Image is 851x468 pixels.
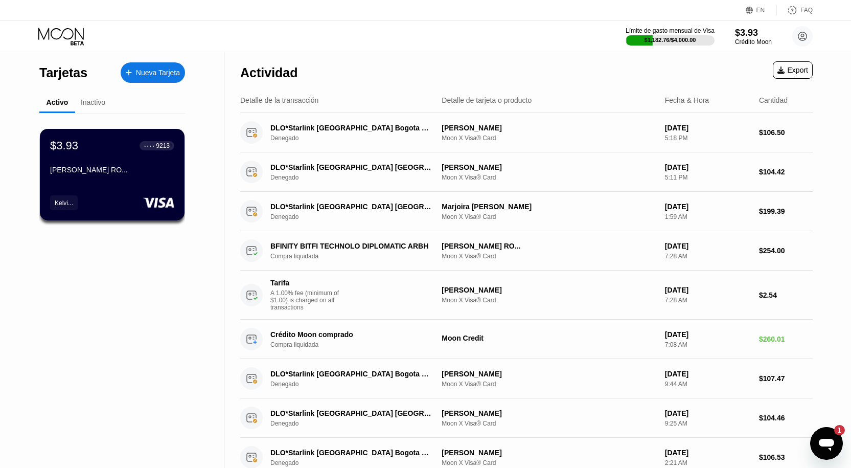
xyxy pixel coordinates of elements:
div: $107.47 [759,374,813,383]
div: Moon Credit [442,334,656,342]
div: $106.50 [759,128,813,137]
div: $199.39 [759,207,813,215]
div: Activo [47,98,68,106]
div: Moon X Visa® Card [442,135,656,142]
div: DLO*Starlink [GEOGRAPHIC_DATA] Bogota CODenegado[PERSON_NAME]Moon X Visa® Card[DATE]5:18 PM$106.50 [240,113,813,152]
div: 9213 [156,142,170,149]
div: [DATE] [665,242,751,250]
div: $104.46 [759,414,813,422]
div: Nueva Tarjeta [121,62,185,83]
div: EN [746,5,777,15]
div: [DATE] [665,449,751,457]
div: Denegado [270,420,445,427]
div: [DATE] [665,330,751,339]
div: Límite de gasto mensual de Visa [626,27,715,34]
div: Kelvi... [55,199,73,207]
div: Inactivo [81,98,105,106]
div: DLO*Starlink [GEOGRAPHIC_DATA] Bogota CO [270,124,432,132]
div: FAQ [777,5,813,15]
div: BFINITY BITFI TECHNOLO DIPLOMATIC ARBHCompra liquidada[PERSON_NAME] RO...Moon X Visa® Card[DATE]7... [240,231,813,271]
div: Moon X Visa® Card [442,420,656,427]
div: Marjoira [PERSON_NAME] [442,203,656,211]
div: $1,182.76 / $4,000.00 [645,37,696,43]
iframe: Botón para iniciar la ventana de mensajería, 1 mensaje sin leer [810,427,843,460]
div: Denegado [270,381,445,388]
div: BFINITY BITFI TECHNOLO DIPLOMATIC ARBH [270,242,432,250]
div: [PERSON_NAME] [442,124,656,132]
div: DLO*Starlink [GEOGRAPHIC_DATA] [GEOGRAPHIC_DATA] UY [270,163,432,171]
div: Actividad [240,65,298,80]
div: [DATE] [665,286,751,294]
div: 5:18 PM [665,135,751,142]
div: ● ● ● ● [144,144,154,147]
div: $104.42 [759,168,813,176]
div: Moon X Visa® Card [442,459,656,466]
div: Detalle de la transacción [240,96,318,104]
div: Crédito Moon compradoCompra liquidadaMoon Credit[DATE]7:08 AM$260.01 [240,320,813,359]
div: Moon X Visa® Card [442,174,656,181]
div: 7:28 AM [665,297,751,304]
div: [PERSON_NAME] [442,370,656,378]
div: [DATE] [665,203,751,211]
div: $3.93 [735,28,772,38]
div: TarifaA 1.00% fee (minimum of $1.00) is charged on all transactions[PERSON_NAME]Moon X Visa® Card... [240,271,813,320]
div: Denegado [270,459,445,466]
div: Moon X Visa® Card [442,381,656,388]
div: Fecha & Hora [665,96,709,104]
div: $3.93 [50,139,78,152]
div: DLO*Starlink [GEOGRAPHIC_DATA] [GEOGRAPHIC_DATA] UYDenegado[PERSON_NAME]Moon X Visa® Card[DATE]9:... [240,398,813,438]
div: DLO*Starlink [GEOGRAPHIC_DATA] Bogota CO [270,370,432,378]
div: FAQ [800,7,813,14]
div: Export [777,66,808,74]
div: [DATE] [665,409,751,417]
div: [PERSON_NAME] [442,163,656,171]
div: Cantidad [759,96,788,104]
div: 9:44 AM [665,381,751,388]
div: Denegado [270,135,445,142]
div: Denegado [270,213,445,220]
div: Export [773,61,813,79]
div: Crédito Moon [735,38,772,46]
div: [DATE] [665,163,751,171]
div: 9:25 AM [665,420,751,427]
div: Moon X Visa® Card [442,297,656,304]
div: [PERSON_NAME] RO... [50,166,174,174]
div: [PERSON_NAME] [442,286,656,294]
div: $3.93Crédito Moon [735,28,772,46]
div: DLO*Starlink [GEOGRAPHIC_DATA] [GEOGRAPHIC_DATA] UYDenegado[PERSON_NAME]Moon X Visa® Card[DATE]5:... [240,152,813,192]
div: DLO*Starlink [GEOGRAPHIC_DATA] [GEOGRAPHIC_DATA] UY [270,203,432,211]
div: DLO*Starlink [GEOGRAPHIC_DATA] [GEOGRAPHIC_DATA] UYDenegadoMarjoira [PERSON_NAME]Moon X Visa® Car... [240,192,813,231]
iframe: Número de mensajes sin leer [824,425,845,435]
div: Tarifa [270,279,342,287]
div: 7:28 AM [665,253,751,260]
div: 1:59 AM [665,213,751,220]
div: 5:11 PM [665,174,751,181]
div: Kelvi... [50,195,78,210]
div: A 1.00% fee (minimum of $1.00) is charged on all transactions [270,289,347,311]
div: Moon X Visa® Card [442,213,656,220]
div: Crédito Moon comprado [270,330,432,339]
div: [DATE] [665,124,751,132]
div: Compra liquidada [270,253,445,260]
div: Límite de gasto mensual de Visa$1,182.76/$4,000.00 [626,27,715,46]
div: Detalle de tarjeta o producto [442,96,532,104]
div: Moon X Visa® Card [442,253,656,260]
div: [PERSON_NAME] RO... [442,242,656,250]
div: 7:08 AM [665,341,751,348]
div: Denegado [270,174,445,181]
div: DLO*Starlink [GEOGRAPHIC_DATA] [GEOGRAPHIC_DATA] UY [270,409,432,417]
div: $3.93● ● ● ●9213[PERSON_NAME] RO...Kelvi... [40,129,185,220]
div: EN [756,7,765,14]
div: Nueva Tarjeta [136,69,180,77]
div: DLO*Starlink [GEOGRAPHIC_DATA] Bogota CODenegado[PERSON_NAME]Moon X Visa® Card[DATE]9:44 AM$107.47 [240,359,813,398]
div: Compra liquidada [270,341,445,348]
div: $2.54 [759,291,813,299]
div: Tarjetas [39,65,87,80]
div: 2:21 AM [665,459,751,466]
div: DLO*Starlink [GEOGRAPHIC_DATA] Bogota CO [270,449,432,457]
div: [DATE] [665,370,751,378]
div: $260.01 [759,335,813,343]
div: $254.00 [759,247,813,255]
